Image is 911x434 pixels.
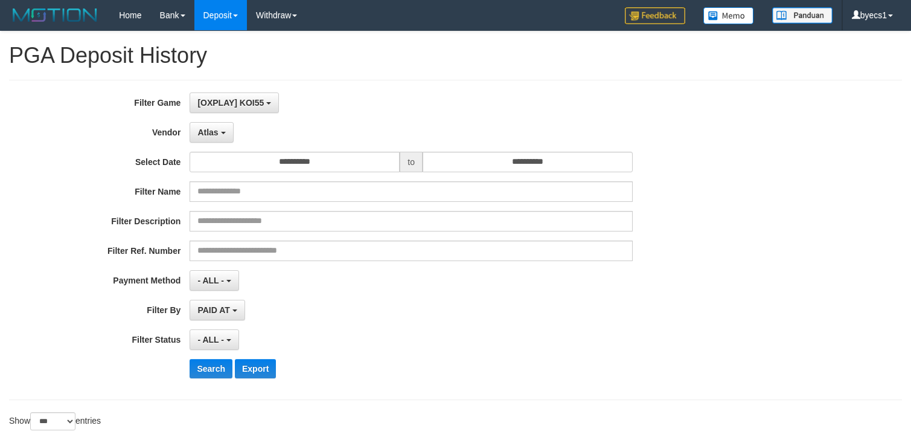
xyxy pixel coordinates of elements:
span: PAID AT [197,305,229,315]
img: Button%20Memo.svg [703,7,754,24]
img: MOTION_logo.png [9,6,101,24]
span: Atlas [197,128,218,137]
button: Search [190,359,232,378]
button: - ALL - [190,329,238,350]
button: - ALL - [190,270,238,291]
h1: PGA Deposit History [9,44,902,68]
button: [OXPLAY] KOI55 [190,92,279,113]
img: Feedback.jpg [625,7,685,24]
img: panduan.png [772,7,833,24]
span: - ALL - [197,276,224,285]
button: PAID AT [190,300,245,320]
button: Atlas [190,122,233,143]
span: [OXPLAY] KOI55 [197,98,264,108]
span: to [400,152,423,172]
label: Show entries [9,412,101,430]
select: Showentries [30,412,75,430]
button: Export [235,359,276,378]
span: - ALL - [197,335,224,345]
